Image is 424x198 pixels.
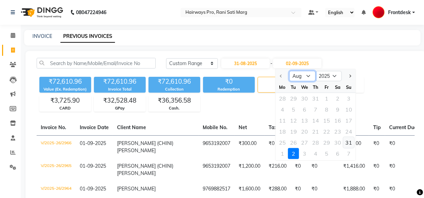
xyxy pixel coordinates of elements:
[80,163,106,169] span: 01-09-2025
[332,148,343,159] div: Saturday, September 6, 2025
[40,105,91,111] div: CARD
[264,181,291,197] td: ₹288.00
[277,82,288,93] div: Mo
[321,82,332,93] div: Fr
[277,148,288,159] div: Monday, September 1, 2025
[343,148,354,159] div: 7
[288,148,299,159] div: 2
[343,137,354,148] div: Sunday, August 31, 2025
[117,163,173,169] span: [PERSON_NAME] (CHINI)
[288,148,299,159] div: Tuesday, September 2, 2025
[80,124,109,131] span: Invoice Date
[388,9,411,16] span: Frontdesk
[39,86,91,92] div: Value (Ex. Redemption)
[80,140,106,146] span: 01-09-2025
[385,158,421,181] td: ₹0
[203,86,255,92] div: Redemption
[269,124,277,131] span: Tax
[332,148,343,159] div: 6
[239,124,247,131] span: Net
[234,181,264,197] td: ₹1,600.00
[41,124,66,131] span: Invoice No.
[369,135,385,158] td: ₹0
[289,71,316,81] select: Select month
[385,181,421,197] td: ₹0
[117,170,156,176] span: [PERSON_NAME]
[37,158,76,181] td: V/2025-26/2965
[373,124,381,131] span: Tip
[258,77,309,87] div: 103
[148,77,200,86] div: ₹72,610.96
[299,148,310,159] div: Wednesday, September 3, 2025
[32,33,52,39] a: INVOICE
[332,82,343,93] div: Sa
[94,77,146,86] div: ₹72,610.96
[199,158,234,181] td: 9653192007
[264,135,291,158] td: ₹0
[270,60,272,67] span: -
[373,6,385,18] img: Frontdesk
[94,96,145,105] div: ₹32,528.48
[203,77,255,86] div: ₹0
[37,58,156,69] input: Search by Name/Mobile/Email/Invoice No
[258,87,309,93] div: Bills
[149,96,200,105] div: ₹36,356.58
[343,82,354,93] div: Su
[234,135,264,158] td: ₹300.00
[385,135,421,158] td: ₹0
[321,148,332,159] div: Friday, September 5, 2025
[39,77,91,86] div: ₹72,610.96
[199,135,234,158] td: 9653192007
[339,158,369,181] td: ₹1,416.00
[299,82,310,93] div: We
[199,181,234,197] td: 9769882517
[310,148,321,159] div: 4
[291,181,307,197] td: ₹0
[148,86,200,92] div: Collection
[94,105,145,111] div: GPay
[234,158,264,181] td: ₹1,200.00
[117,186,156,192] span: [PERSON_NAME]
[80,186,106,192] span: 01-09-2025
[389,124,417,131] span: Current Due
[307,158,339,181] td: ₹0
[288,82,299,93] div: Tu
[369,181,385,197] td: ₹0
[37,181,76,197] td: V/2025-26/2964
[343,148,354,159] div: Sunday, September 7, 2025
[339,181,369,197] td: ₹1,888.00
[343,137,354,148] div: 31
[369,158,385,181] td: ₹0
[277,148,288,159] div: 1
[60,30,115,43] a: PREVIOUS INVOICES
[299,148,310,159] div: 3
[117,147,156,154] span: [PERSON_NAME]
[291,158,307,181] td: ₹0
[307,181,339,197] td: ₹0
[310,82,321,93] div: Th
[149,105,200,111] div: Cash.
[347,71,353,82] button: Next month
[40,96,91,105] div: ₹3,725.90
[310,148,321,159] div: Thursday, September 4, 2025
[37,135,76,158] td: V/2025-26/2966
[316,71,342,81] select: Select year
[76,3,106,22] b: 08047224946
[117,140,173,146] span: [PERSON_NAME] (CHINI)
[321,148,332,159] div: 5
[203,124,228,131] span: Mobile No.
[117,124,146,131] span: Client Name
[264,158,291,181] td: ₹216.00
[94,86,146,92] div: Invoice Total
[273,59,321,68] input: End Date
[18,3,65,22] img: logo
[221,59,270,68] input: Start Date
